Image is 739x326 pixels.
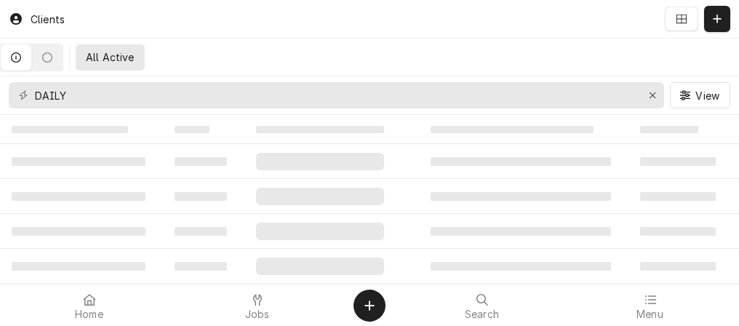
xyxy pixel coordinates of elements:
[174,288,340,323] a: Jobs
[256,126,384,133] span: ‌
[256,223,384,240] span: ‌
[12,262,145,271] span: ‌
[431,262,611,271] span: ‌
[175,262,227,271] span: ‌
[175,227,227,236] span: ‌
[175,126,209,133] span: ‌
[640,227,716,236] span: ‌
[256,153,384,170] span: ‌
[640,126,698,133] span: ‌
[431,157,611,166] span: ‌
[636,309,663,320] span: Menu
[431,227,611,236] span: ‌
[567,288,733,323] a: Menu
[640,192,716,201] span: ‌
[353,290,386,322] button: Create Object
[256,258,384,275] span: ‌
[86,49,135,65] div: All Active
[6,288,172,323] a: Home
[399,288,565,323] a: Search
[75,309,103,320] span: Home
[12,192,145,201] span: ‌
[670,82,730,108] button: View
[245,309,270,320] span: Jobs
[640,262,716,271] span: ‌
[12,157,145,166] span: ‌
[465,309,499,320] span: Search
[640,157,716,166] span: ‌
[692,88,722,103] span: View
[431,192,611,201] span: ‌
[175,192,227,201] span: ‌
[256,188,384,205] span: ‌
[431,126,594,133] span: ‌
[12,126,128,133] span: ‌
[641,84,664,107] button: Erase input
[175,157,227,166] span: ‌
[12,227,145,236] span: ‌
[35,82,636,108] input: Keyword search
